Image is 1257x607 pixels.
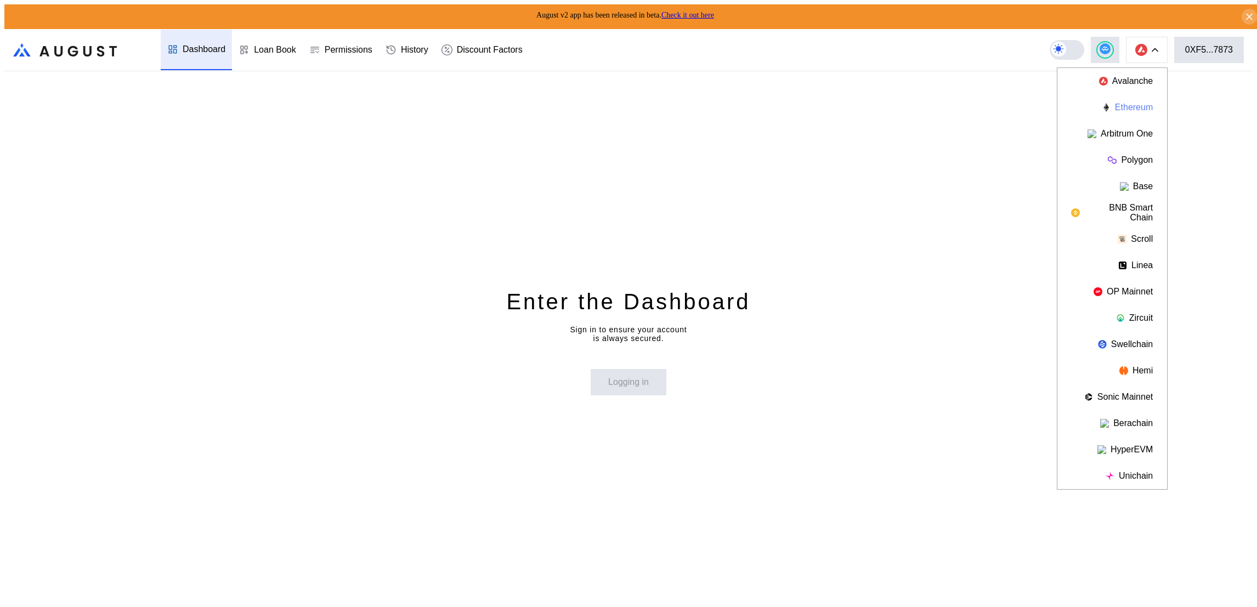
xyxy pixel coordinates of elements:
a: Dashboard [161,30,232,70]
a: Loan Book [232,30,303,70]
button: Avalanche [1057,68,1167,94]
img: chain logo [1120,182,1129,191]
div: History [401,45,428,55]
button: Sonic Mainnet [1057,384,1167,410]
button: Zircuit [1057,305,1167,331]
img: chain logo [1116,314,1125,322]
button: Unichain [1057,463,1167,489]
img: chain logo [1106,472,1114,480]
div: Loan Book [254,45,296,55]
img: chain logo [1118,261,1127,270]
a: History [379,30,435,70]
button: Arbitrum One [1057,121,1167,147]
img: chain logo [1084,393,1093,401]
button: BNB Smart Chain [1057,200,1167,226]
div: 0XF5...7873 [1185,45,1233,55]
div: Dashboard [183,44,225,54]
button: chain logo [1126,37,1168,63]
button: Swellchain [1057,331,1167,358]
button: Berachain [1057,410,1167,436]
button: OP Mainnet [1057,279,1167,305]
a: Discount Factors [435,30,529,70]
div: Permissions [325,45,372,55]
button: Base [1057,173,1167,200]
button: Polygon [1057,147,1167,173]
img: chain logo [1094,287,1102,296]
img: chain logo [1100,419,1109,428]
img: chain logo [1118,235,1126,243]
img: chain logo [1108,156,1117,164]
button: 0XF5...7873 [1174,37,1244,63]
button: Scroll [1057,226,1167,252]
button: HyperEVM [1057,436,1167,463]
img: chain logo [1119,366,1128,375]
a: Permissions [303,30,379,70]
img: chain logo [1102,103,1111,112]
button: Hemi [1057,358,1167,384]
img: chain logo [1097,445,1106,454]
div: Discount Factors [457,45,523,55]
span: August v2 app has been released in beta. [536,11,714,19]
img: chain logo [1071,208,1080,217]
img: chain logo [1099,77,1108,86]
button: Linea [1057,252,1167,279]
img: chain logo [1135,44,1147,56]
img: chain logo [1098,340,1107,349]
button: Ethereum [1057,94,1167,121]
img: chain logo [1088,129,1096,138]
div: Enter the Dashboard [506,287,750,316]
a: Check it out here [661,11,714,19]
div: Sign in to ensure your account is always secured. [570,325,687,343]
button: Logging in [591,369,666,395]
